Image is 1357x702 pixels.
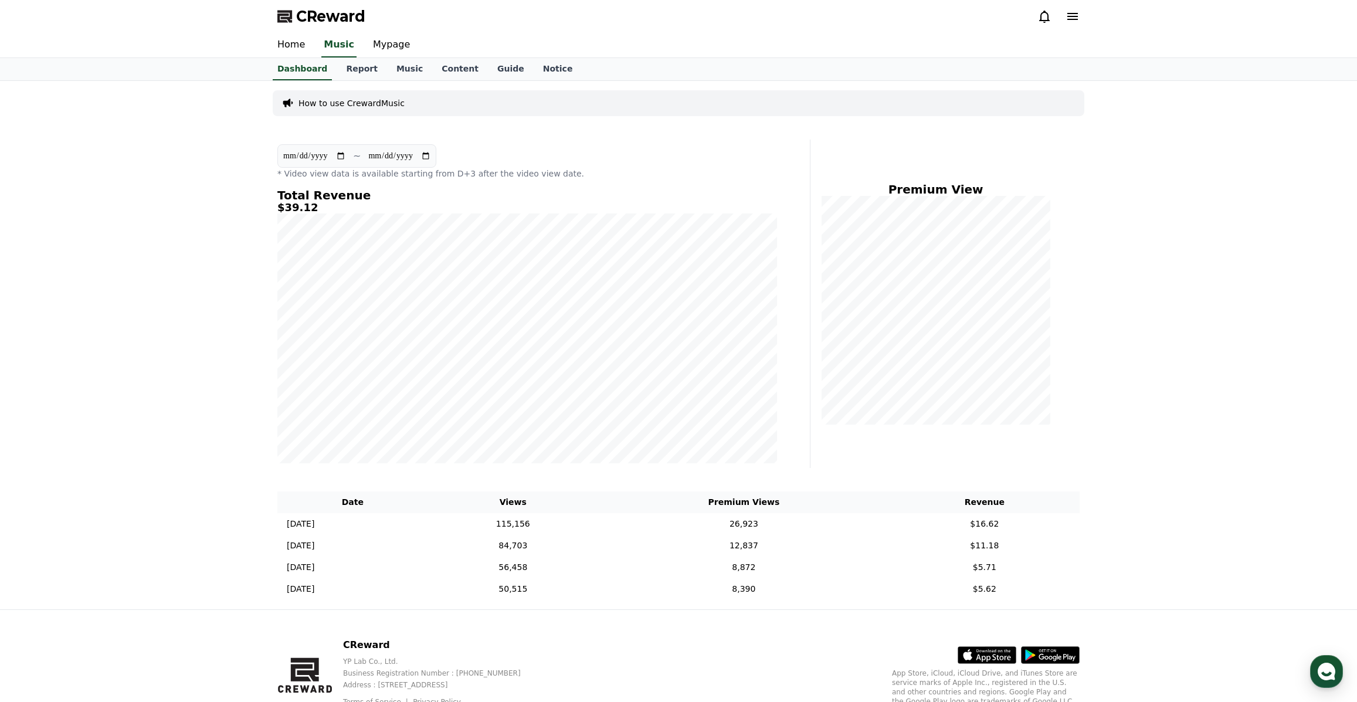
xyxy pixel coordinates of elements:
[598,513,890,535] td: 26,923
[277,189,777,202] h4: Total Revenue
[488,58,534,80] a: Guide
[273,58,332,80] a: Dashboard
[428,578,599,600] td: 50,515
[890,578,1080,600] td: $5.62
[296,7,365,26] span: CReward
[343,669,540,678] p: Business Registration Number : [PHONE_NUMBER]
[287,518,314,530] p: [DATE]
[277,491,428,513] th: Date
[598,578,890,600] td: 8,390
[890,513,1080,535] td: $16.62
[598,491,890,513] th: Premium Views
[287,540,314,552] p: [DATE]
[534,58,582,80] a: Notice
[298,97,405,109] a: How to use CrewardMusic
[890,557,1080,578] td: $5.71
[428,557,599,578] td: 56,458
[598,535,890,557] td: 12,837
[428,513,599,535] td: 115,156
[890,491,1080,513] th: Revenue
[428,535,599,557] td: 84,703
[598,557,890,578] td: 8,872
[277,202,777,213] h5: $39.12
[343,680,540,690] p: Address : [STREET_ADDRESS]
[820,183,1051,196] h4: Premium View
[890,535,1080,557] td: $11.18
[268,33,314,57] a: Home
[353,149,361,163] p: ~
[287,583,314,595] p: [DATE]
[277,7,365,26] a: CReward
[343,638,540,652] p: CReward
[432,58,488,80] a: Content
[287,561,314,574] p: [DATE]
[337,58,387,80] a: Report
[343,657,540,666] p: YP Lab Co., Ltd.
[277,168,777,179] p: * Video view data is available starting from D+3 after the video view date.
[387,58,432,80] a: Music
[321,33,357,57] a: Music
[364,33,419,57] a: Mypage
[428,491,599,513] th: Views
